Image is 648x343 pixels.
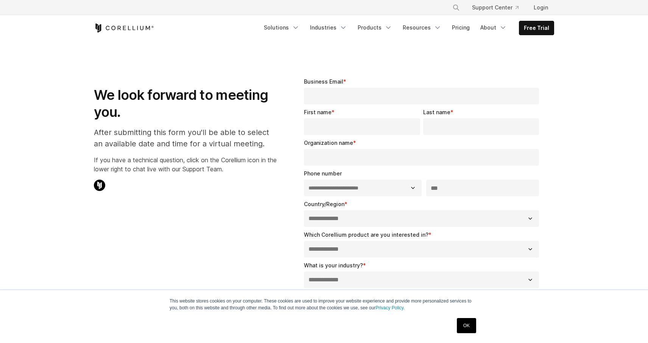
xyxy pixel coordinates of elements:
[476,21,511,34] a: About
[443,1,554,14] div: Navigation Menu
[447,21,474,34] a: Pricing
[305,21,352,34] a: Industries
[304,78,343,85] span: Business Email
[94,87,277,121] h1: We look forward to meeting you.
[304,231,428,238] span: Which Corellium product are you interested in?
[528,1,554,14] a: Login
[304,109,332,115] span: First name
[94,180,105,191] img: Corellium Chat Icon
[94,127,277,149] p: After submitting this form you'll be able to select an available date and time for a virtual meet...
[466,1,525,14] a: Support Center
[94,23,154,33] a: Corellium Home
[170,298,478,311] p: This website stores cookies on your computer. These cookies are used to improve your website expe...
[449,1,463,14] button: Search
[519,21,554,35] a: Free Trial
[423,109,450,115] span: Last name
[398,21,446,34] a: Resources
[353,21,397,34] a: Products
[304,140,353,146] span: Organization name
[94,155,277,174] p: If you have a technical question, click on the Corellium icon in the lower right to chat live wit...
[304,201,344,207] span: Country/Region
[375,305,405,310] a: Privacy Policy.
[304,170,342,177] span: Phone number
[259,21,304,34] a: Solutions
[457,318,476,333] a: OK
[259,21,554,35] div: Navigation Menu
[304,262,363,269] span: What is your industry?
